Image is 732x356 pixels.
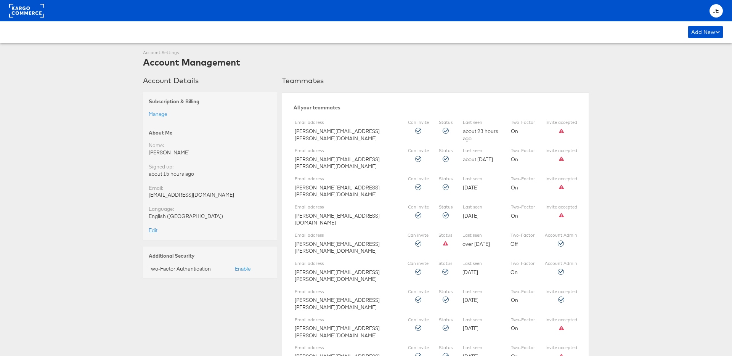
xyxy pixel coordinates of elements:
div: over [DATE] [462,233,501,247]
label: Signed up: [149,163,173,170]
label: Email address [295,345,398,351]
div: about 23 hours ago [463,120,501,142]
label: Invite accepted [546,148,577,154]
div: Add New [688,26,723,38]
div: about [DATE] [463,148,501,163]
div: Additional Security [149,252,271,260]
div: [DATE] [463,317,501,332]
label: Last seen [462,261,501,267]
label: Email: [149,184,163,192]
h3: Account Details [143,76,277,85]
div: On [510,261,535,276]
label: Invite accepted [546,204,577,210]
label: Two-Factor [511,289,535,295]
label: Status [439,148,453,154]
label: Status [439,176,453,182]
div: [PERSON_NAME][EMAIL_ADDRESS][PERSON_NAME][DOMAIN_NAME] [295,261,398,283]
label: Status [439,289,453,295]
label: Status [438,233,452,239]
label: Can invite [408,317,429,323]
label: Invite accepted [546,317,577,323]
div: English ([GEOGRAPHIC_DATA]) [149,213,271,220]
div: about 15 hours ago [149,170,271,178]
label: Last seen [463,289,501,295]
label: Status [439,317,453,323]
label: Last seen [463,317,501,323]
label: Can invite [408,345,429,351]
label: Invite accepted [546,120,577,126]
div: Subscription & Billing [149,98,271,105]
label: Language: [149,205,174,213]
label: Email address [295,176,398,182]
label: Can invite [408,120,429,126]
div: Account Settings [143,50,240,56]
label: Status [438,261,452,267]
div: [PERSON_NAME][EMAIL_ADDRESS][PERSON_NAME][DOMAIN_NAME] [295,317,398,339]
label: Last seen [463,120,501,126]
label: Name: [149,142,164,149]
a: Manage [149,111,167,117]
label: Email address [295,120,398,126]
label: Last seen [463,176,501,182]
label: Email address [295,289,398,295]
label: Email address [295,204,398,210]
label: Can invite [408,148,429,154]
label: Email address [295,317,398,323]
label: Last seen [463,148,501,154]
label: Invite accepted [546,345,577,351]
label: Status [439,345,453,351]
label: Can invite [408,204,429,210]
div: On [511,317,535,332]
label: Account Admin [545,261,577,267]
div: Two-Factor Authentication [149,265,215,273]
div: Off [510,233,535,247]
label: Two-Factor [510,261,535,267]
label: Two-Factor [511,120,535,126]
div: [DATE] [463,289,501,304]
div: About Me [149,129,271,136]
div: On [511,148,535,163]
div: [DATE] [463,176,501,191]
label: Two-Factor [511,345,535,351]
label: Can invite [408,176,429,182]
label: Last seen [462,233,501,239]
div: [DATE] [463,204,501,219]
div: On [511,120,535,135]
div: On [511,289,535,304]
label: Account Admin [545,233,577,239]
div: [PERSON_NAME][EMAIL_ADDRESS][PERSON_NAME][DOMAIN_NAME] [295,233,398,255]
label: Last seen [463,345,501,351]
label: Status [439,120,453,126]
span: JE [713,8,719,13]
div: [PERSON_NAME][EMAIL_ADDRESS][PERSON_NAME][DOMAIN_NAME] [295,120,398,142]
label: Two-Factor [511,148,535,154]
label: Invite accepted [546,289,577,295]
div: [PERSON_NAME][EMAIL_ADDRESS][DOMAIN_NAME] [295,204,398,226]
label: Two-Factor [511,204,535,210]
a: Edit [149,227,157,234]
div: [PERSON_NAME][EMAIL_ADDRESS][PERSON_NAME][DOMAIN_NAME] [295,176,398,198]
label: Email address [295,261,398,267]
div: [PERSON_NAME][EMAIL_ADDRESS][PERSON_NAME][DOMAIN_NAME] [295,148,398,170]
label: Can invite [408,233,429,239]
div: [PERSON_NAME][EMAIL_ADDRESS][PERSON_NAME][DOMAIN_NAME] [295,289,398,311]
label: Can invite [408,289,429,295]
div: Account Management [143,56,240,69]
div: On [511,176,535,191]
label: Status [439,204,453,210]
label: Can invite [408,261,429,267]
div: On [511,204,535,219]
label: Email address [295,233,398,239]
label: Two-Factor [511,317,535,323]
h3: Teammates [282,76,589,85]
div: [DATE] [462,261,501,276]
label: Invite accepted [546,176,577,182]
label: Two-Factor [511,176,535,182]
div: All your teammates [294,104,577,111]
a: Enable [235,265,251,272]
label: Two-Factor [510,233,535,239]
div: [PERSON_NAME] [149,149,271,156]
label: Email address [295,148,398,154]
div: [EMAIL_ADDRESS][DOMAIN_NAME] [149,191,271,199]
label: Last seen [463,204,501,210]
